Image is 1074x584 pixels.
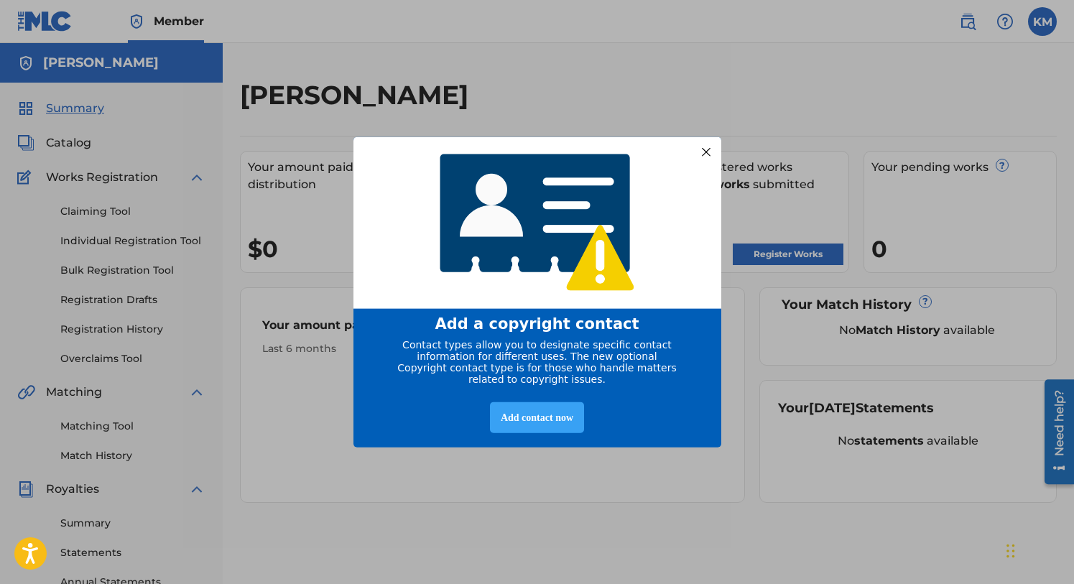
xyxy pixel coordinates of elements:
div: entering modal [353,136,721,448]
div: Add a copyright contact [371,315,703,333]
img: 4768233920565408.png [430,143,644,302]
div: Need help? [16,16,35,82]
span: Contact types allow you to designate specific contact information for different uses. The new opt... [397,339,676,385]
div: Open Resource Center [11,5,40,110]
div: Add contact now [490,402,584,433]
